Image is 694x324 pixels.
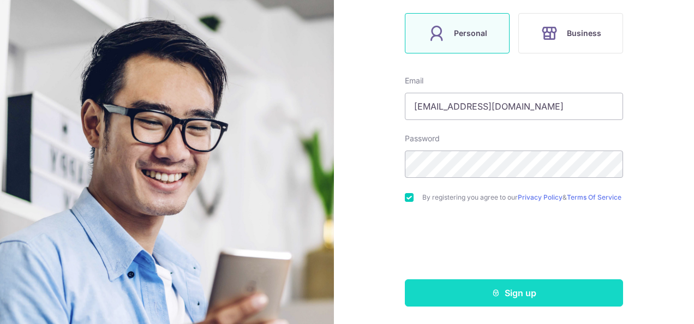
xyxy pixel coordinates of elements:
[405,75,423,86] label: Email
[454,27,487,40] span: Personal
[514,13,627,53] a: Business
[422,193,623,202] label: By registering you agree to our &
[405,133,440,144] label: Password
[518,193,563,201] a: Privacy Policy
[431,224,597,266] iframe: reCAPTCHA
[400,13,514,53] a: Personal
[405,279,623,307] button: Sign up
[567,193,621,201] a: Terms Of Service
[567,27,601,40] span: Business
[405,93,623,120] input: Enter your Email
